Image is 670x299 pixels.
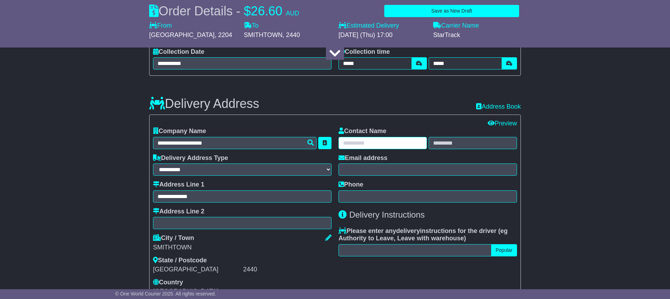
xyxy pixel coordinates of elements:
[384,5,519,17] button: Save as New Draft
[153,154,228,162] label: Delivery Address Type
[476,103,521,110] a: Address Book
[491,244,517,256] button: Popular
[396,227,420,234] span: delivery
[153,266,241,274] div: [GEOGRAPHIC_DATA]
[153,257,207,264] label: State / Postcode
[115,291,216,297] span: © One World Courier 2025. All rights reserved.
[433,22,479,30] label: Carrier Name
[349,210,425,219] span: Delivery Instructions
[338,127,386,135] label: Contact Name
[286,10,299,17] span: AUD
[149,3,299,19] div: Order Details -
[338,227,508,242] span: eg Authority to Leave, Leave with warehouse
[153,279,183,286] label: Country
[153,127,206,135] label: Company Name
[149,31,214,38] span: [GEOGRAPHIC_DATA]
[283,31,300,38] span: , 2440
[153,234,194,242] label: City / Town
[338,154,387,162] label: Email address
[338,181,363,189] label: Phone
[243,266,332,274] div: 2440
[153,48,204,56] label: Collection Date
[338,31,426,39] div: [DATE] (Thu) 17:00
[153,244,332,251] div: SMITHTOWN
[244,22,258,30] label: To
[149,22,172,30] label: From
[244,4,251,18] span: $
[244,31,283,38] span: SMITHTOWN
[153,208,204,216] label: Address Line 2
[149,97,259,111] h3: Delivery Address
[338,227,517,242] label: Please enter any instructions for the driver ( )
[153,181,204,189] label: Address Line 1
[153,288,218,295] span: [GEOGRAPHIC_DATA]
[433,31,521,39] div: StarTrack
[214,31,232,38] span: , 2204
[338,22,426,30] label: Estimated Delivery
[251,4,282,18] span: 26.60
[488,120,517,127] a: Preview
